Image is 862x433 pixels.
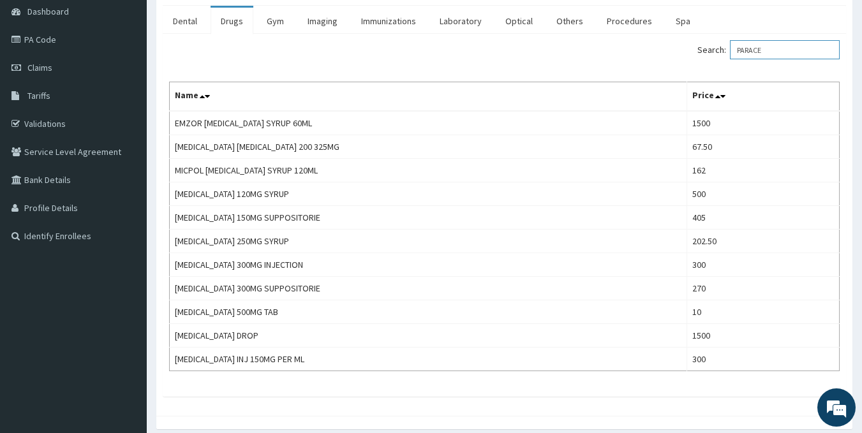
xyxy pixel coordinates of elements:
a: Optical [495,8,543,34]
th: Price [687,82,840,112]
td: 300 [687,348,840,371]
td: 10 [687,300,840,324]
td: [MEDICAL_DATA] 150MG SUPPOSITORIE [170,206,687,230]
td: 202.50 [687,230,840,253]
th: Name [170,82,687,112]
a: Others [546,8,593,34]
td: [MEDICAL_DATA] 250MG SYRUP [170,230,687,253]
td: [MEDICAL_DATA] INJ 150MG PER ML [170,348,687,371]
span: Claims [27,62,52,73]
td: [MEDICAL_DATA] 300MG INJECTION [170,253,687,277]
a: Gym [256,8,294,34]
div: Chat with us now [66,71,214,88]
div: Minimize live chat window [209,6,240,37]
a: Procedures [597,8,662,34]
td: [MEDICAL_DATA] 120MG SYRUP [170,182,687,206]
a: Imaging [297,8,348,34]
td: 67.50 [687,135,840,159]
textarea: Type your message and hit 'Enter' [6,293,243,338]
td: 500 [687,182,840,206]
a: Dental [163,8,207,34]
td: 405 [687,206,840,230]
td: [MEDICAL_DATA] 300MG SUPPOSITORIE [170,277,687,300]
td: 300 [687,253,840,277]
label: Search: [697,40,840,59]
td: [MEDICAL_DATA] [MEDICAL_DATA] 200 325MG [170,135,687,159]
a: Laboratory [429,8,492,34]
a: Spa [665,8,701,34]
td: EMZOR [MEDICAL_DATA] SYRUP 60ML [170,111,687,135]
a: Immunizations [351,8,426,34]
td: MICPOL [MEDICAL_DATA] SYRUP 120ML [170,159,687,182]
td: 1500 [687,324,840,348]
td: [MEDICAL_DATA] DROP [170,324,687,348]
td: 162 [687,159,840,182]
a: Drugs [211,8,253,34]
td: 270 [687,277,840,300]
span: We're online! [74,133,176,262]
td: 1500 [687,111,840,135]
td: [MEDICAL_DATA] 500MG TAB [170,300,687,324]
span: Tariffs [27,90,50,101]
span: Dashboard [27,6,69,17]
input: Search: [730,40,840,59]
img: d_794563401_company_1708531726252_794563401 [24,64,52,96]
